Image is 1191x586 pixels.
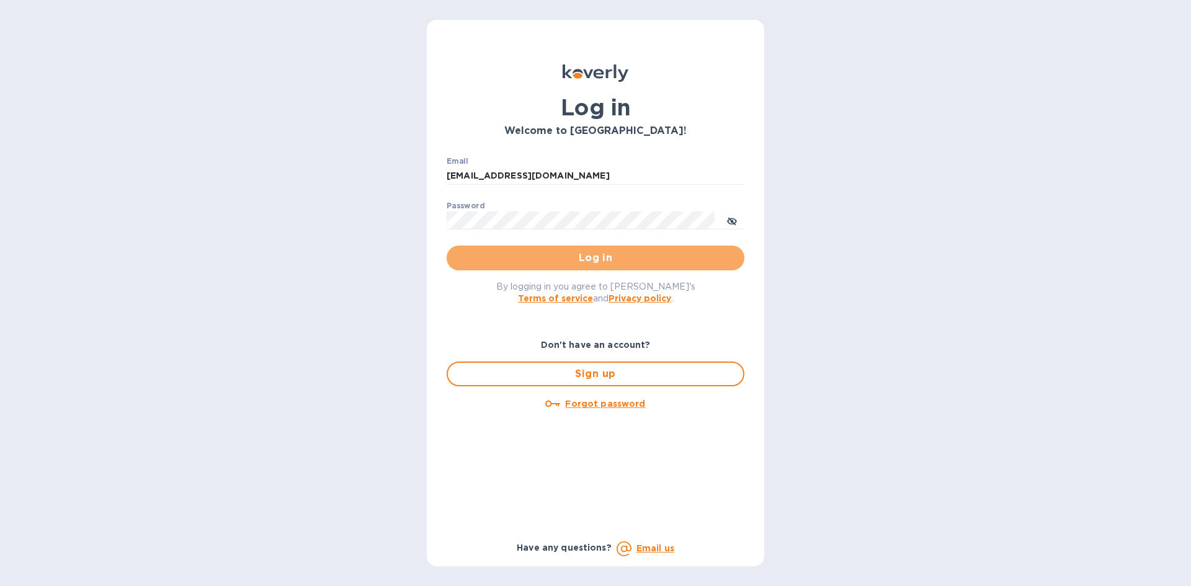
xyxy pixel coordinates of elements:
label: Password [447,202,484,210]
h3: Welcome to [GEOGRAPHIC_DATA]! [447,125,744,137]
span: By logging in you agree to [PERSON_NAME]'s and . [496,282,695,303]
button: toggle password visibility [720,208,744,233]
img: Koverly [563,64,628,82]
span: Sign up [458,366,733,381]
button: Log in [447,246,744,270]
a: Privacy policy [609,293,671,303]
input: Enter email address [447,167,744,185]
u: Forgot password [565,399,645,409]
span: Log in [457,251,734,265]
b: Don't have an account? [541,340,651,350]
a: Email us [636,543,674,553]
b: Have any questions? [517,543,612,553]
h1: Log in [447,94,744,120]
button: Sign up [447,362,744,386]
a: Terms of service [518,293,593,303]
label: Email [447,158,468,165]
